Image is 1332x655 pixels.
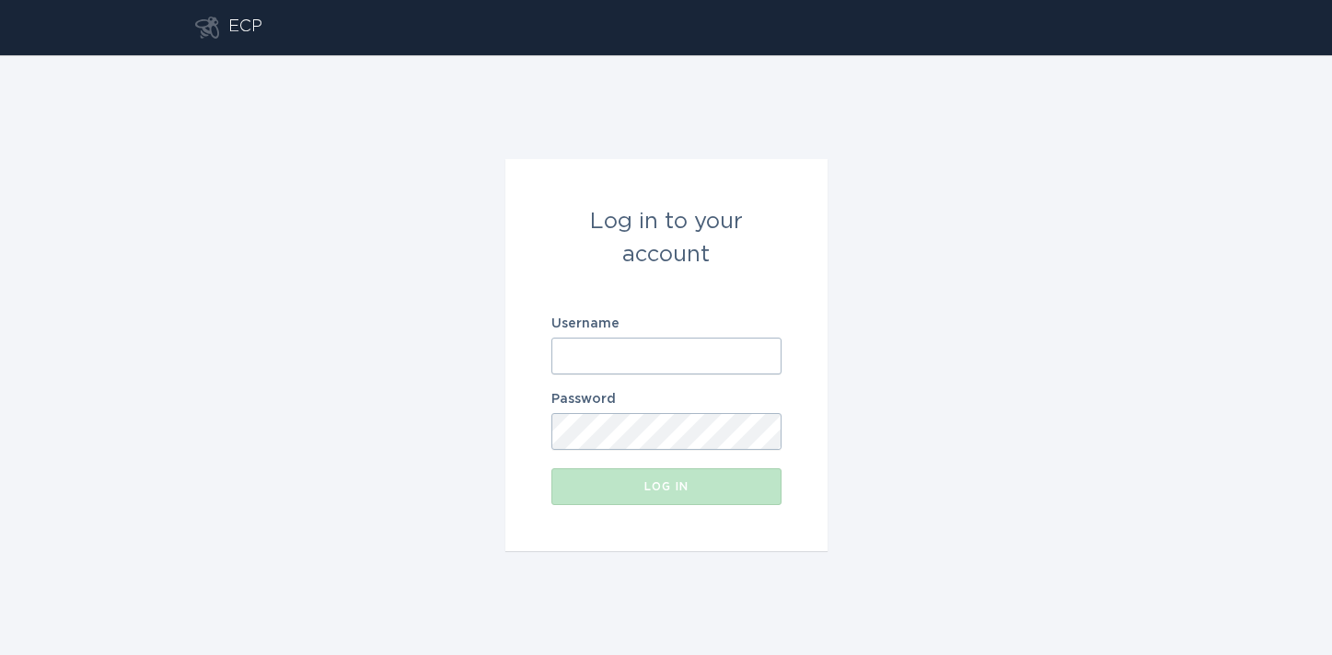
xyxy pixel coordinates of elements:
[228,17,262,39] div: ECP
[551,205,782,271] div: Log in to your account
[551,393,782,406] label: Password
[551,468,782,505] button: Log in
[561,481,772,492] div: Log in
[195,17,219,39] button: Go to dashboard
[551,317,782,330] label: Username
